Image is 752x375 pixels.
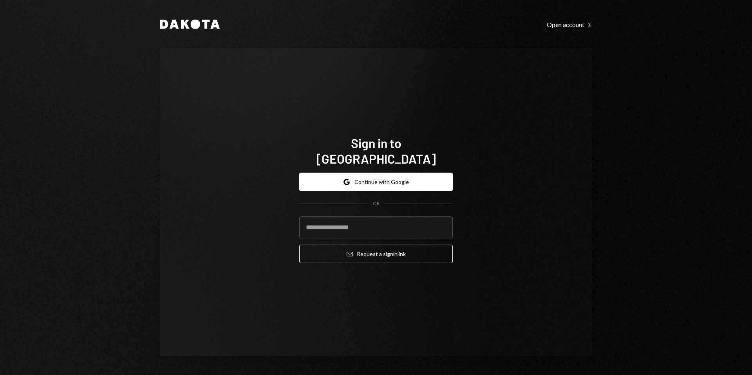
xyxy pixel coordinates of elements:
[373,200,380,207] div: OR
[299,245,453,263] button: Request a signinlink
[299,173,453,191] button: Continue with Google
[299,135,453,166] h1: Sign in to [GEOGRAPHIC_DATA]
[547,21,592,29] div: Open account
[547,20,592,29] a: Open account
